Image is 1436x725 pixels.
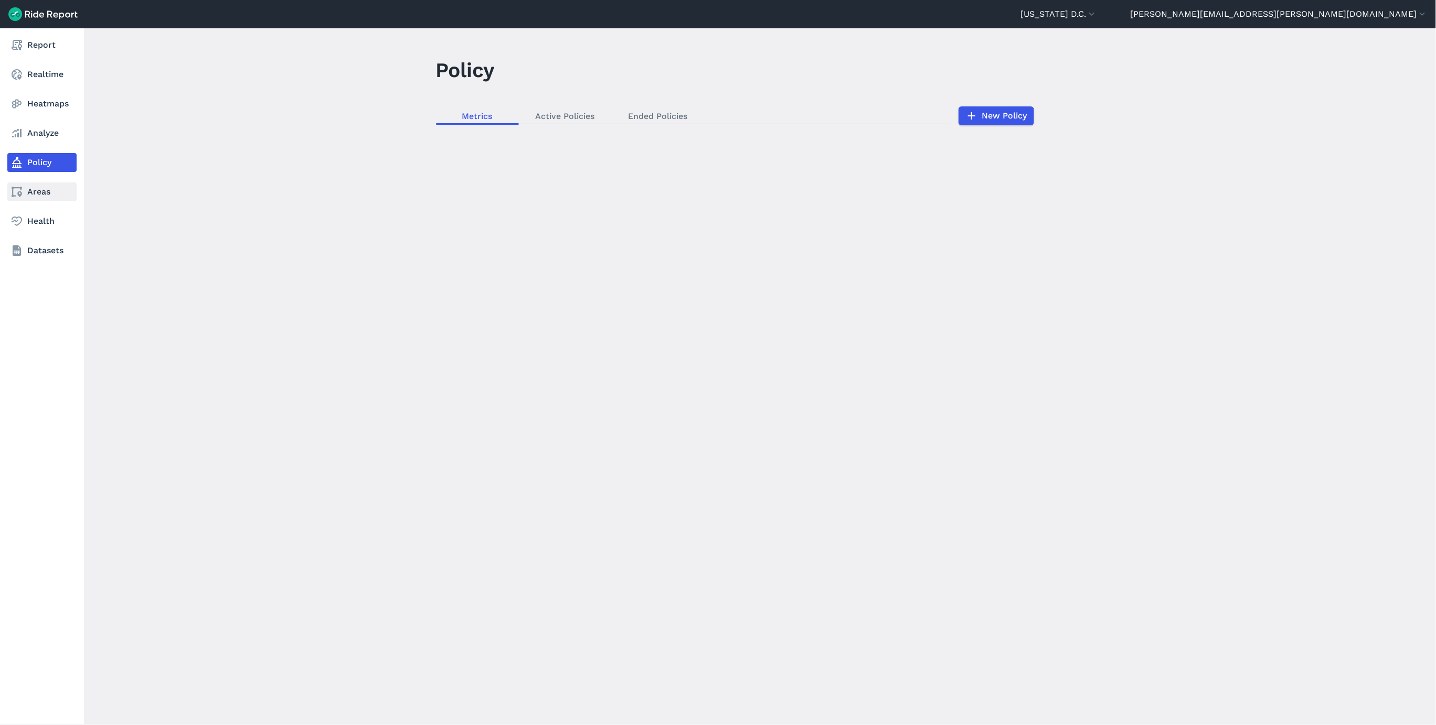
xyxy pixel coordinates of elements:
[7,241,77,260] a: Datasets
[7,153,77,172] a: Policy
[7,65,77,84] a: Realtime
[7,182,77,201] a: Areas
[34,28,1436,725] div: loading
[1020,8,1097,20] button: [US_STATE] D.C.
[7,94,77,113] a: Heatmaps
[7,212,77,231] a: Health
[7,36,77,55] a: Report
[7,124,77,143] a: Analyze
[1130,8,1428,20] button: [PERSON_NAME][EMAIL_ADDRESS][PERSON_NAME][DOMAIN_NAME]
[8,7,78,21] img: Ride Report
